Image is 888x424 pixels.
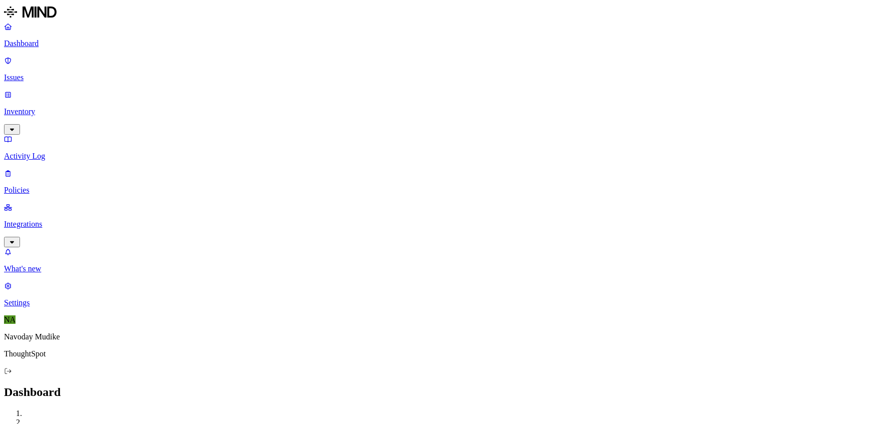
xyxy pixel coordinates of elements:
[4,349,884,358] p: ThoughtSpot
[4,186,884,195] p: Policies
[4,107,884,116] p: Inventory
[4,169,884,195] a: Policies
[4,315,16,324] span: NA
[4,247,884,273] a: What's new
[4,39,884,48] p: Dashboard
[4,4,884,22] a: MIND
[4,298,884,307] p: Settings
[4,264,884,273] p: What's new
[4,56,884,82] a: Issues
[4,203,884,246] a: Integrations
[4,385,884,399] h2: Dashboard
[4,90,884,133] a: Inventory
[4,220,884,229] p: Integrations
[4,152,884,161] p: Activity Log
[4,73,884,82] p: Issues
[4,4,57,20] img: MIND
[4,135,884,161] a: Activity Log
[4,22,884,48] a: Dashboard
[4,281,884,307] a: Settings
